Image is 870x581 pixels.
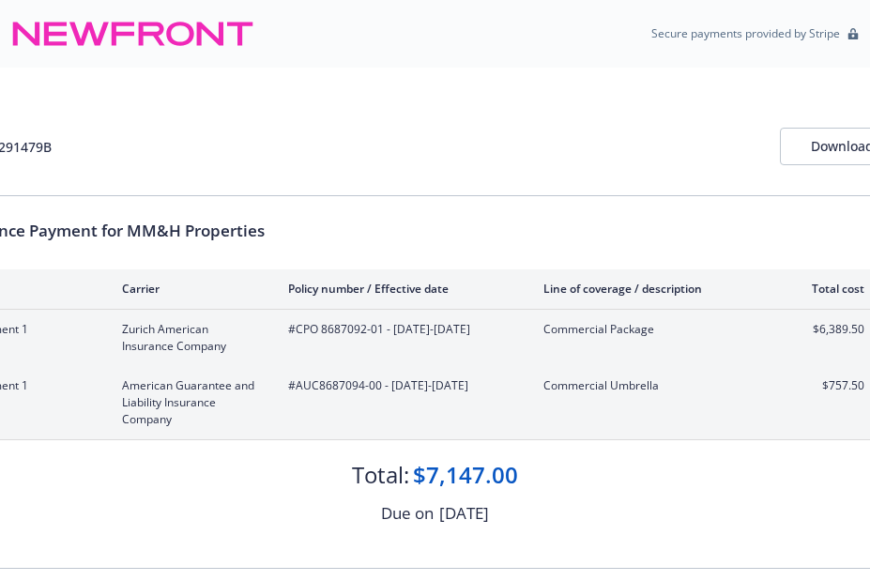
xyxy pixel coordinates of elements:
[439,501,489,526] div: [DATE]
[794,321,864,338] span: $6,389.50
[381,501,434,526] div: Due on
[651,25,840,41] p: Secure payments provided by Stripe
[122,377,258,428] span: American Guarantee and Liability Insurance Company
[794,377,864,394] span: $757.50
[543,321,764,338] span: Commercial Package
[794,281,864,297] div: Total cost
[288,377,513,394] span: #AUC8687094-00 - [DATE]-[DATE]
[288,321,513,338] span: #CPO 8687092-01 - [DATE]-[DATE]
[413,459,518,491] div: $7,147.00
[543,377,764,394] span: Commercial Umbrella
[352,459,409,491] div: Total:
[122,321,258,355] span: Zurich American Insurance Company
[122,281,258,297] div: Carrier
[288,281,513,297] div: Policy number / Effective date
[543,281,764,297] div: Line of coverage / description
